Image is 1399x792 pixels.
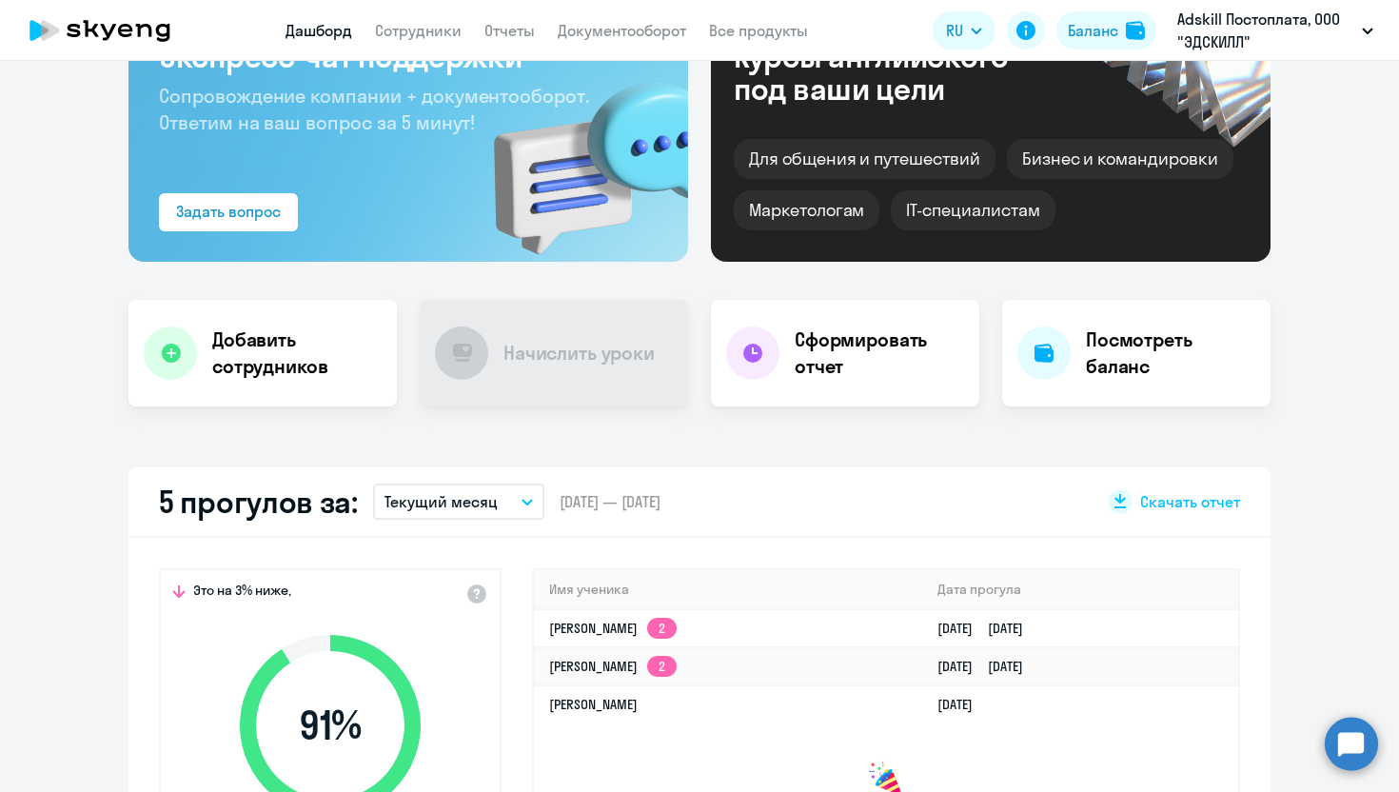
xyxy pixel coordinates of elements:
button: RU [933,11,995,49]
a: Дашборд [286,21,352,40]
a: [DATE] [937,696,988,713]
p: Adskill Постоплата, ООО "ЭДСКИЛЛ" [1177,8,1354,53]
h2: 5 прогулов за: [159,483,358,521]
a: [PERSON_NAME]2 [549,658,677,675]
app-skyeng-badge: 2 [647,656,677,677]
div: Задать вопрос [176,200,281,223]
a: Отчеты [484,21,535,40]
a: Все продукты [709,21,808,40]
a: [DATE][DATE] [937,658,1038,675]
span: RU [946,19,963,42]
span: [DATE] — [DATE] [560,491,660,512]
button: Задать вопрос [159,193,298,231]
div: Маркетологам [734,190,879,230]
h4: Начислить уроки [503,340,655,366]
div: Курсы английского под ваши цели [734,40,1059,105]
button: Adskill Постоплата, ООО "ЭДСКИЛЛ" [1168,8,1383,53]
span: Скачать отчет [1140,491,1240,512]
p: Текущий месяц [384,490,498,513]
span: Это на 3% ниже, [193,582,291,604]
a: [PERSON_NAME]2 [549,620,677,637]
div: Бизнес и командировки [1007,139,1233,179]
th: Дата прогула [922,570,1238,609]
app-skyeng-badge: 2 [647,618,677,639]
h4: Посмотреть баланс [1086,327,1255,380]
span: 91 % [221,703,440,748]
a: [PERSON_NAME] [549,696,638,713]
a: Документооборот [558,21,686,40]
div: IT-специалистам [891,190,1054,230]
button: Балансbalance [1056,11,1156,49]
div: Для общения и путешествий [734,139,995,179]
span: Сопровождение компании + документооборот. Ответим на ваш вопрос за 5 минут! [159,84,589,134]
a: [DATE][DATE] [937,620,1038,637]
div: Баланс [1068,19,1118,42]
img: balance [1126,21,1145,40]
th: Имя ученика [534,570,922,609]
h4: Добавить сотрудников [212,327,382,380]
img: bg-img [466,48,688,262]
button: Текущий месяц [373,484,544,520]
h4: Сформировать отчет [795,327,964,380]
a: Сотрудники [375,21,462,40]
